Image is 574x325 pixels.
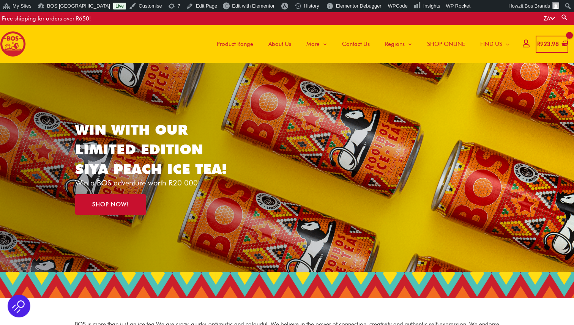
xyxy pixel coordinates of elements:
span: About Us [268,33,291,55]
span: FIND US [480,33,502,55]
a: View Shopping Cart, 4 items [536,36,568,53]
a: Contact Us [334,25,377,63]
span: Edit with Elementor [232,3,274,9]
a: Live [113,3,126,9]
span: Regions [385,33,405,55]
nav: Site Navigation [203,25,517,63]
a: WIN WITH OUR LIMITED EDITION SIYA PEACH ICE TEA! [75,121,227,177]
span: R [537,41,540,47]
a: Regions [377,25,419,63]
span: Product Range [217,33,253,55]
span: More [306,33,320,55]
bdi: 923.98 [537,41,559,47]
a: More [299,25,334,63]
a: About Us [261,25,299,63]
a: SHOP ONLINE [419,25,473,63]
div: Free shipping for orders over R650! [2,12,91,25]
a: Product Range [209,25,261,63]
p: Win a BOS adventure worth R20 000! [75,179,239,187]
span: Bos Brands [525,3,550,9]
a: SHOP NOW! [75,194,146,215]
span: SHOP ONLINE [427,33,465,55]
span: Contact Us [342,33,370,55]
a: ZA [544,15,555,22]
a: Search button [561,14,568,21]
span: SHOP NOW! [92,202,129,207]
